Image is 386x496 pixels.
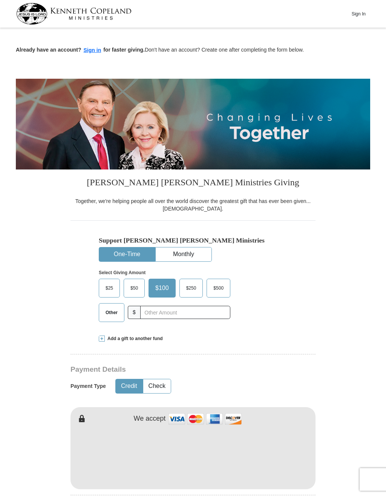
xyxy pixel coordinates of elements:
[81,46,104,55] button: Sign in
[167,411,243,427] img: credit cards accepted
[105,336,163,342] span: Add a gift to another fund
[16,46,370,55] p: Don't have an account? Create one after completing the form below.
[116,379,142,393] button: Credit
[182,282,200,294] span: $250
[99,237,287,244] h5: Support [PERSON_NAME] [PERSON_NAME] Ministries
[102,282,117,294] span: $25
[70,365,263,374] h3: Payment Details
[99,247,155,261] button: One-Time
[347,8,370,20] button: Sign In
[99,270,146,275] strong: Select Giving Amount
[127,282,142,294] span: $50
[102,307,121,318] span: Other
[152,282,173,294] span: $100
[70,383,106,389] h5: Payment Type
[70,169,316,197] h3: [PERSON_NAME] [PERSON_NAME] Ministries Giving
[134,415,166,423] h4: We accept
[16,3,132,24] img: kcm-header-logo.svg
[70,197,316,212] div: Together, we're helping people all over the world discover the greatest gift that has ever been g...
[143,379,171,393] button: Check
[156,247,211,261] button: Monthly
[128,306,141,319] span: $
[210,282,227,294] span: $500
[140,306,230,319] input: Other Amount
[16,47,145,53] strong: Already have an account? for faster giving.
